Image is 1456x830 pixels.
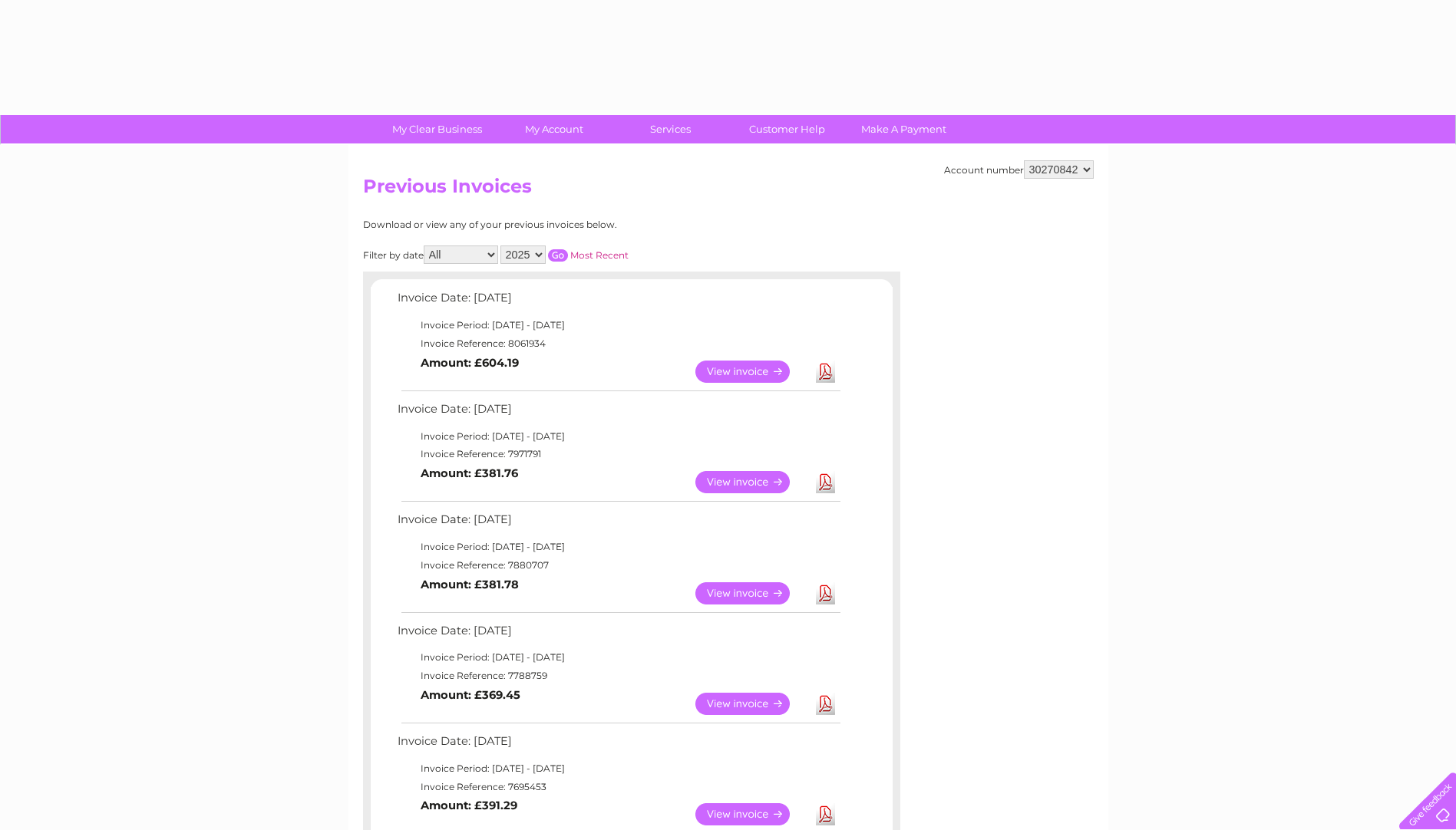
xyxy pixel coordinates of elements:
[394,427,843,446] td: Invoice Period: [DATE] - [DATE]
[695,693,808,715] a: View
[394,538,843,556] td: Invoice Period: [DATE] - [DATE]
[394,509,843,538] td: Invoice Date: [DATE]
[421,356,519,370] b: Amount: £604.19
[816,803,835,825] a: Download
[695,471,808,493] a: View
[374,115,500,143] a: My Clear Business
[724,115,850,143] a: Customer Help
[363,219,766,230] div: Download or view any of your previous invoices below.
[394,621,843,649] td: Invoice Date: [DATE]
[394,667,843,685] td: Invoice Reference: 7788759
[421,466,518,480] b: Amount: £381.76
[394,316,843,334] td: Invoice Period: [DATE] - [DATE]
[816,471,835,493] a: Download
[394,334,843,353] td: Invoice Reference: 8061934
[394,556,843,575] td: Invoice Reference: 7880707
[394,778,843,796] td: Invoice Reference: 7695453
[394,399,843,427] td: Invoice Date: [DATE]
[421,688,520,702] b: Amount: £369.45
[816,582,835,604] a: Download
[363,176,1094,205] h2: Previous Invoices
[421,799,517,812] b: Amount: £391.29
[394,445,843,463] td: Invoice Reference: 7971791
[394,759,843,778] td: Invoice Period: [DATE] - [DATE]
[944,160,1094,179] div: Account number
[490,115,617,143] a: My Account
[607,115,734,143] a: Services
[695,803,808,825] a: View
[363,245,766,264] div: Filter by date
[570,249,629,261] a: Most Recent
[816,361,835,383] a: Download
[394,288,843,316] td: Invoice Date: [DATE]
[695,361,808,383] a: View
[421,578,519,591] b: Amount: £381.78
[840,115,967,143] a: Make A Payment
[816,693,835,715] a: Download
[394,731,843,759] td: Invoice Date: [DATE]
[695,582,808,604] a: View
[394,648,843,667] td: Invoice Period: [DATE] - [DATE]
